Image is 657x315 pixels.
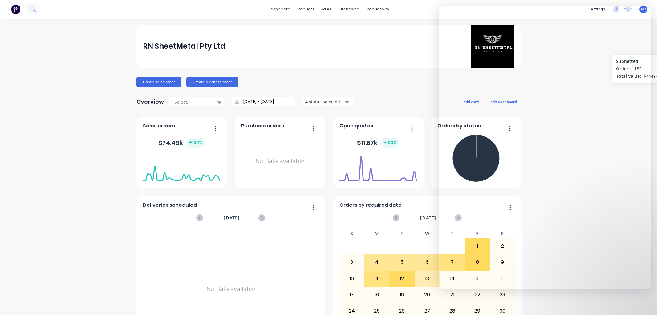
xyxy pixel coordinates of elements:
[224,214,240,221] span: [DATE]
[585,5,608,14] div: settings
[241,122,284,130] span: Purchase orders
[339,255,364,270] div: 3
[187,138,205,148] div: + 100 %
[339,122,373,130] span: Open quotes
[339,229,364,238] div: S
[415,229,440,238] div: W
[390,255,414,270] div: 5
[158,138,205,148] div: $ 74.49k
[365,271,389,286] div: 11
[136,96,164,108] div: Overview
[265,5,294,14] a: dashboard
[339,287,364,302] div: 17
[136,77,181,87] button: Create sales order
[439,6,651,289] iframe: Intercom live chat
[636,294,651,309] iframe: Intercom live chat
[11,5,20,14] img: Factory
[365,287,389,302] div: 18
[390,287,414,302] div: 19
[365,255,389,270] div: 4
[420,214,436,221] span: [DATE]
[465,287,490,302] div: 22
[415,255,440,270] div: 6
[339,271,364,286] div: 10
[143,122,175,130] span: Sales orders
[490,287,515,302] div: 23
[241,132,318,190] div: No data available
[389,229,415,238] div: T
[186,77,238,87] button: Create purchase order
[415,271,440,286] div: 13
[143,201,197,209] span: Deliveries scheduled
[440,287,464,302] div: 21
[305,98,344,105] div: 4 status selected
[143,40,225,52] div: RN SheetMetal Pty Ltd
[437,122,481,130] span: Orders by status
[318,5,335,14] div: sales
[364,229,390,238] div: M
[363,5,392,14] div: productivity
[335,5,363,14] div: purchasing
[294,5,318,14] div: products
[381,138,399,148] div: + 100 %
[415,287,440,302] div: 20
[302,97,354,106] button: 4 status selected
[390,271,414,286] div: 12
[357,138,399,148] div: $ 11.87k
